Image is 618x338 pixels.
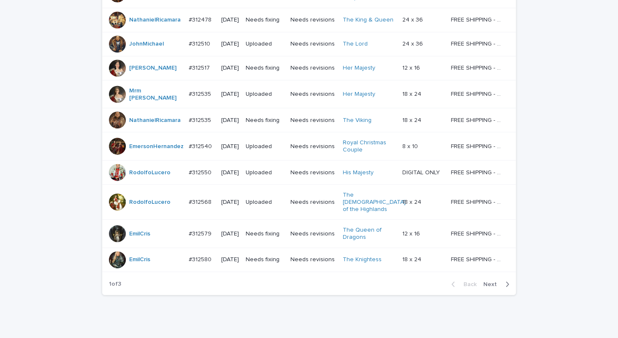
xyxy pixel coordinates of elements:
[189,168,213,176] p: #312550
[402,168,442,176] p: DIGITAL ONLY
[451,89,504,98] p: FREE SHIPPING - preview in 1-2 business days, after your approval delivery will take 5-10 b.d.
[343,16,393,24] a: The King & Queen
[402,229,422,238] p: 12 x 16
[102,220,516,248] tr: EmilCris #312579#312579 [DATE]Needs fixingNeeds revisionsThe Queen of Dragons 12 x 1612 x 16 FREE...
[402,141,420,150] p: 8 x 10
[102,160,516,184] tr: RodolfoLucero #312550#312550 [DATE]UploadedNeeds revisionsHis Majesty DIGITAL ONLYDIGITAL ONLY FR...
[129,65,176,72] a: [PERSON_NAME]
[451,39,504,48] p: FREE SHIPPING - preview in 1-2 business days, after your approval delivery will take 5-10 b.d.
[451,168,504,176] p: FREE SHIPPING - preview in 1-2 business days, after your approval delivery will take 5-10 b.d.
[246,91,284,98] p: Uploaded
[451,229,504,238] p: FREE SHIPPING - preview in 1-2 business days, after your approval delivery will take 5-10 b.d.
[102,274,128,295] p: 1 of 3
[290,41,336,48] p: Needs revisions
[129,169,171,176] a: RodolfoLucero
[343,117,371,124] a: The Viking
[246,117,284,124] p: Needs fixing
[290,169,336,176] p: Needs revisions
[129,16,181,24] a: NathanielRicamara
[343,139,396,154] a: Royal Christmas Couple
[221,41,239,48] p: [DATE]
[246,230,284,238] p: Needs fixing
[451,15,504,24] p: FREE SHIPPING - preview in 1-2 business days, after your approval delivery will take 5-10 b.d.
[129,117,181,124] a: NathanielRicamara
[221,65,239,72] p: [DATE]
[129,143,184,150] a: EmersonHernandez
[290,16,336,24] p: Needs revisions
[102,56,516,80] tr: [PERSON_NAME] #312517#312517 [DATE]Needs fixingNeeds revisionsHer Majesty 12 x 1612 x 16 FREE SHI...
[451,254,504,263] p: FREE SHIPPING - preview in 1-2 business days, after your approval delivery will take 5-10 b.d.
[221,199,239,206] p: [DATE]
[189,229,213,238] p: #312579
[402,89,423,98] p: 18 x 24
[290,256,336,263] p: Needs revisions
[189,115,213,124] p: #312535
[129,87,182,102] a: Mrm [PERSON_NAME]
[221,91,239,98] p: [DATE]
[480,281,516,288] button: Next
[290,65,336,72] p: Needs revisions
[290,143,336,150] p: Needs revisions
[246,143,284,150] p: Uploaded
[129,230,150,238] a: EmilCris
[246,256,284,263] p: Needs fixing
[102,248,516,272] tr: EmilCris #312580#312580 [DATE]Needs fixingNeeds revisionsThe Knightess 18 x 2418 x 24 FREE SHIPPI...
[102,8,516,32] tr: NathanielRicamara #312478#312478 [DATE]Needs fixingNeeds revisionsThe King & Queen 24 x 3624 x 36...
[189,39,212,48] p: #312510
[221,169,239,176] p: [DATE]
[343,169,374,176] a: His Majesty
[451,197,504,206] p: FREE SHIPPING - preview in 1-2 business days, after your approval delivery will take 5-10 b.d.
[221,230,239,238] p: [DATE]
[451,141,504,150] p: FREE SHIPPING - preview in 1-2 business days, after your approval delivery will take 5-10 b.d.
[343,192,406,213] a: The [DEMOGRAPHIC_DATA] of the Highlands
[343,91,375,98] a: Her Majesty
[102,184,516,219] tr: RodolfoLucero #312568#312568 [DATE]UploadedNeeds revisionsThe [DEMOGRAPHIC_DATA] of the Highlands...
[189,63,211,72] p: #312517
[246,16,284,24] p: Needs fixing
[129,199,171,206] a: RodolfoLucero
[458,281,477,287] span: Back
[290,91,336,98] p: Needs revisions
[102,108,516,132] tr: NathanielRicamara #312535#312535 [DATE]Needs fixingNeeds revisionsThe Viking 18 x 2418 x 24 FREE ...
[129,256,150,263] a: EmilCris
[102,80,516,108] tr: Mrm [PERSON_NAME] #312535#312535 [DATE]UploadedNeeds revisionsHer Majesty 18 x 2418 x 24 FREE SHI...
[402,15,425,24] p: 24 x 36
[343,41,368,48] a: The Lord
[290,199,336,206] p: Needs revisions
[221,143,239,150] p: [DATE]
[402,197,423,206] p: 18 x 24
[451,115,504,124] p: FREE SHIPPING - preview in 1-2 business days, after your approval delivery will take 5-10 b.d.
[189,254,213,263] p: #312580
[246,169,284,176] p: Uploaded
[343,227,396,241] a: The Queen of Dragons
[402,254,423,263] p: 18 x 24
[246,65,284,72] p: Needs fixing
[102,132,516,161] tr: EmersonHernandez #312540#312540 [DATE]UploadedNeeds revisionsRoyal Christmas Couple 8 x 108 x 10 ...
[189,15,213,24] p: #312478
[189,89,213,98] p: #312535
[129,41,164,48] a: JohnMichael
[402,63,422,72] p: 12 x 16
[343,65,375,72] a: Her Majesty
[402,39,425,48] p: 24 x 36
[221,256,239,263] p: [DATE]
[451,63,504,72] p: FREE SHIPPING - preview in 1-2 business days, after your approval delivery will take 5-10 b.d.
[102,32,516,56] tr: JohnMichael #312510#312510 [DATE]UploadedNeeds revisionsThe Lord 24 x 3624 x 36 FREE SHIPPING - p...
[189,197,213,206] p: #312568
[290,230,336,238] p: Needs revisions
[290,117,336,124] p: Needs revisions
[221,117,239,124] p: [DATE]
[483,281,502,287] span: Next
[402,115,423,124] p: 18 x 24
[246,199,284,206] p: Uploaded
[246,41,284,48] p: Uploaded
[221,16,239,24] p: [DATE]
[445,281,480,288] button: Back
[189,141,214,150] p: #312540
[343,256,382,263] a: The Knightess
